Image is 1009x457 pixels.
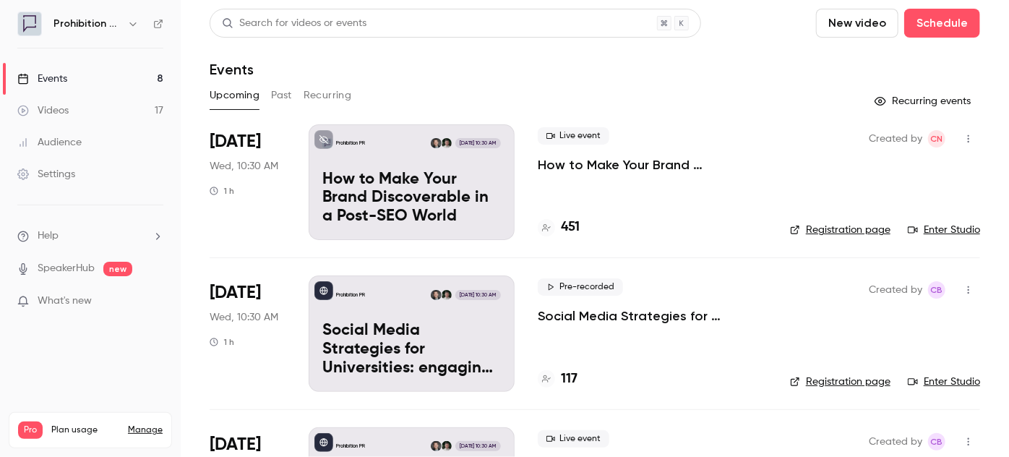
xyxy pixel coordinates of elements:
span: Wed, 10:30 AM [210,310,278,325]
a: Registration page [790,375,890,389]
img: Will Ockenden [442,290,452,300]
img: Will Ockenden [442,138,452,148]
div: 1 h [210,336,234,348]
span: [DATE] [210,433,261,456]
div: Videos [17,103,69,118]
span: Plan usage [51,424,119,436]
div: 1 h [210,185,234,197]
p: Prohibition PR [336,443,365,450]
a: SpeakerHub [38,261,95,276]
div: Sep 17 Wed, 10:30 AM (Europe/London) [210,124,285,240]
span: Live event [538,127,609,145]
div: Audience [17,135,82,150]
button: Past [271,84,292,107]
span: Pre-recorded [538,278,623,296]
span: Pro [18,422,43,439]
a: Registration page [790,223,890,237]
div: Search for videos or events [222,16,366,31]
span: Created by [869,130,922,148]
h4: 117 [561,370,578,389]
span: What's new [38,294,92,309]
h4: 451 [561,218,580,237]
span: Live event [538,430,609,448]
span: [DATE] [210,130,261,153]
img: Will Ockenden [442,441,452,451]
span: CN [931,130,943,148]
div: Sep 24 Wed, 10:30 AM (Europe/London) [210,276,285,391]
a: How to Make Your Brand Discoverable in a Post-SEO World [538,156,767,174]
p: Social Media Strategies for Universities: engaging the new student cohort [322,322,501,377]
div: Settings [17,167,75,181]
a: Manage [128,424,163,436]
span: CB [931,433,943,450]
span: Claire Beaumont [928,433,945,450]
span: CB [931,281,943,299]
a: 451 [538,218,580,237]
span: new [103,262,132,276]
button: Schedule [904,9,980,38]
p: How to Make Your Brand Discoverable in a Post-SEO World [322,171,501,226]
span: [DATE] [210,281,261,304]
a: 117 [538,370,578,389]
button: New video [816,9,898,38]
a: Social Media Strategies for Universities: engaging the new student cohort [538,307,767,325]
a: Social Media Strategies for Universities: engaging the new student cohortProhibition PRWill Ocken... [309,276,515,391]
span: Created by [869,433,922,450]
h1: Events [210,61,254,78]
span: [DATE] 10:30 AM [455,441,500,451]
a: Enter Studio [908,375,980,389]
p: Prohibition PR [336,291,365,299]
a: How to Make Your Brand Discoverable in a Post-SEO WorldProhibition PRWill OckendenChris Norton[DA... [309,124,515,240]
img: Prohibition PR [18,12,41,35]
span: Chris Norton [928,130,945,148]
a: Enter Studio [908,223,980,237]
div: Events [17,72,67,86]
button: Recurring events [868,90,980,113]
span: Claire Beaumont [928,281,945,299]
span: [DATE] 10:30 AM [455,138,500,148]
img: Chris Norton [431,290,441,300]
li: help-dropdown-opener [17,228,163,244]
span: Created by [869,281,922,299]
h6: Prohibition PR [53,17,121,31]
img: Chris Norton [431,138,441,148]
img: Chris Norton [431,441,441,451]
span: [DATE] 10:30 AM [455,290,500,300]
button: Recurring [304,84,352,107]
button: Upcoming [210,84,259,107]
span: Help [38,228,59,244]
span: Wed, 10:30 AM [210,159,278,174]
p: Prohibition PR [336,140,365,147]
